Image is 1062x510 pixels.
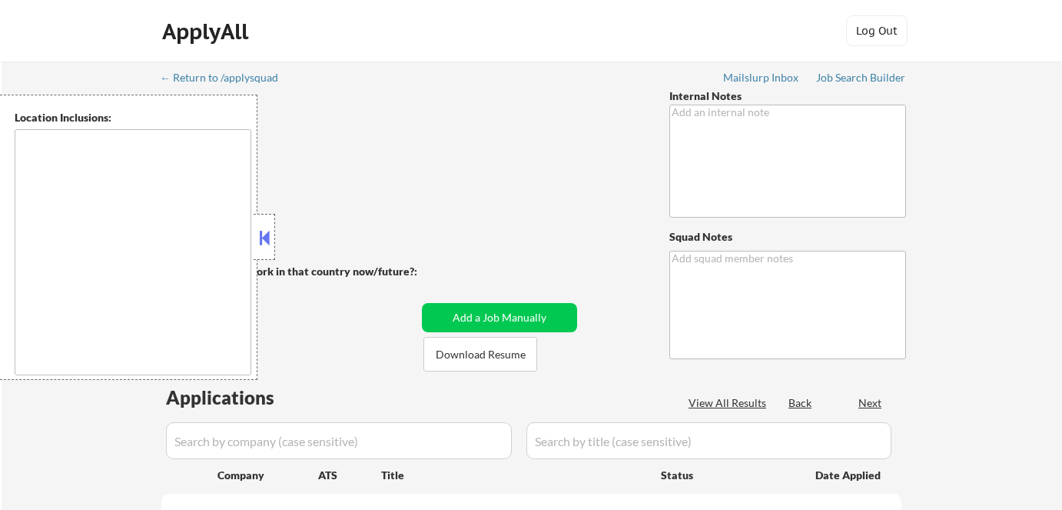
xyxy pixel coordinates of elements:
[318,468,381,483] div: ATS
[788,395,813,411] div: Back
[381,468,646,483] div: Title
[689,395,771,411] div: View All Results
[15,110,251,125] div: Location Inclusions:
[815,468,883,483] div: Date Applied
[669,88,906,104] div: Internal Notes
[422,303,577,332] button: Add a Job Manually
[160,72,293,83] div: ← Return to /applysquad
[161,265,417,278] strong: Will need Visa to work in that country now/future?:
[858,395,883,411] div: Next
[846,15,908,46] button: Log Out
[217,468,318,483] div: Company
[661,461,793,488] div: Status
[669,229,906,245] div: Squad Notes
[160,72,293,87] a: ← Return to /applysquad
[162,18,253,45] div: ApplyAll
[723,72,800,83] div: Mailslurp Inbox
[526,422,891,459] input: Search by title (case sensitive)
[166,422,512,459] input: Search by company (case sensitive)
[816,72,906,83] div: Job Search Builder
[166,388,318,407] div: Applications
[423,337,537,372] button: Download Resume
